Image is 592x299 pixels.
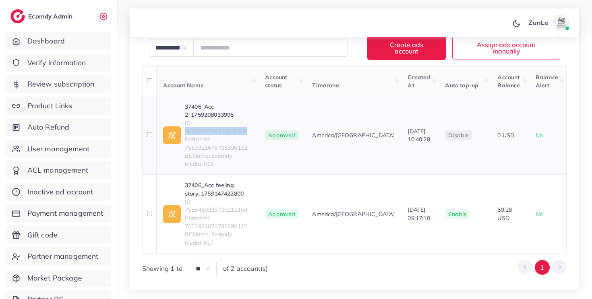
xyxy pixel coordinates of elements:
span: No [536,210,543,218]
span: Market Package [27,273,82,283]
a: 37406_Acc 2_1759208033995 [185,103,252,119]
span: Account status [265,74,287,89]
span: Approved [265,130,298,140]
span: [DATE] 09:17:10 [408,206,430,221]
span: Auto top-up [445,82,478,89]
button: Assign ads account manually [452,36,560,60]
span: ACL management [27,165,88,175]
a: Dashboard [6,32,111,50]
span: 59.28 USD [497,206,512,221]
span: America/[GEOGRAPHIC_DATA] [312,210,395,218]
span: Review subscription [27,79,95,89]
a: Product Links [6,97,111,115]
span: User management [27,144,89,154]
span: Account Balance [497,74,520,89]
span: Verify information [27,58,86,68]
span: Account Name [163,82,204,89]
span: Approved [265,209,298,219]
span: [DATE] 10:40:28 [408,128,430,143]
a: ZunLeavatar [524,14,573,31]
button: Go to page 1 [535,260,550,275]
span: Payment management [27,208,103,219]
a: Partner management [6,247,111,266]
span: 0 USD [497,132,514,139]
ul: Pagination [517,260,567,275]
img: logo [10,9,25,23]
a: User management [6,140,111,158]
a: Market Package [6,269,111,287]
a: Inactive ad account [6,183,111,201]
span: Product Links [27,101,72,111]
a: Auto Refund [6,118,111,136]
span: America/[GEOGRAPHIC_DATA] [312,131,395,139]
span: BCName: Ecomdy Media_018 [185,152,252,168]
button: Create ads account [367,36,446,60]
a: Gift code [6,226,111,244]
img: avatar [553,14,569,31]
span: PartnerId: 7553921676795396112 [185,135,252,152]
a: 37406_Acc feeling story_1759147422800 [185,181,252,198]
span: Balance Alert [536,74,558,89]
span: ID: 7555480335733211154 [185,198,252,214]
span: PartnerId: 7553921676795396112 [185,214,252,231]
span: Dashboard [27,36,65,46]
span: BCName: Ecomdy Media_017 [185,230,252,247]
span: Auto Refund [27,122,70,132]
a: Review subscription [6,75,111,93]
span: of 2 account(s) [223,264,268,273]
span: Partner management [27,251,99,262]
h2: Ecomdy Admin [28,12,75,20]
a: Payment management [6,204,111,223]
span: Inactive ad account [27,187,93,197]
img: ic-ad-info.7fc67b75.svg [163,126,181,144]
a: ACL management [6,161,111,179]
a: logoEcomdy Admin [10,9,75,23]
span: No [536,132,543,139]
p: ZunLe [528,18,548,27]
span: enable [448,210,467,218]
img: ic-ad-info.7fc67b75.svg [163,205,181,223]
span: disable [448,132,469,139]
span: Showing 1 to [142,264,182,273]
span: Gift code [27,230,58,240]
span: ID: 7555740794255245329 [185,119,252,136]
span: Created At [408,74,430,89]
span: Timezone [312,82,339,89]
a: Verify information [6,54,111,72]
